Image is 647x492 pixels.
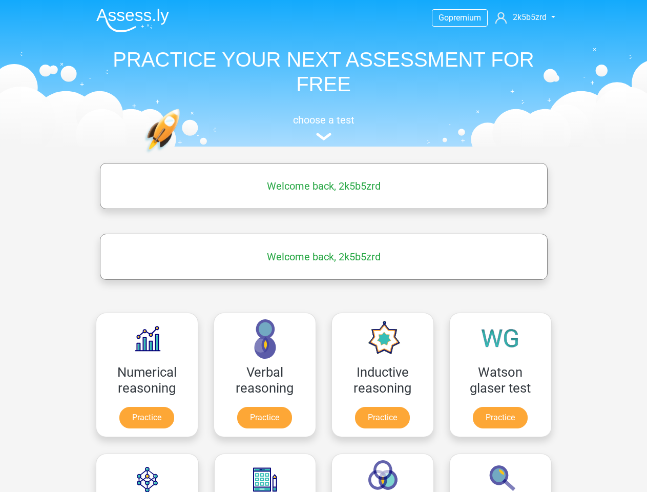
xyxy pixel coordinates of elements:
[473,407,528,428] a: Practice
[105,180,542,192] h5: Welcome back, 2k5b5zrd
[105,251,542,263] h5: Welcome back, 2k5b5zrd
[449,13,481,23] span: premium
[432,11,487,25] a: Gopremium
[316,133,331,140] img: assessment
[439,13,449,23] span: Go
[119,407,174,428] a: Practice
[237,407,292,428] a: Practice
[88,114,559,141] a: choose a test
[88,114,559,126] h5: choose a test
[88,47,559,96] h1: PRACTICE YOUR NEXT ASSESSMENT FOR FREE
[491,11,559,24] a: 2k5b5zrd
[96,8,169,32] img: Assessly
[513,12,547,22] span: 2k5b5zrd
[144,109,220,201] img: practice
[355,407,410,428] a: Practice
